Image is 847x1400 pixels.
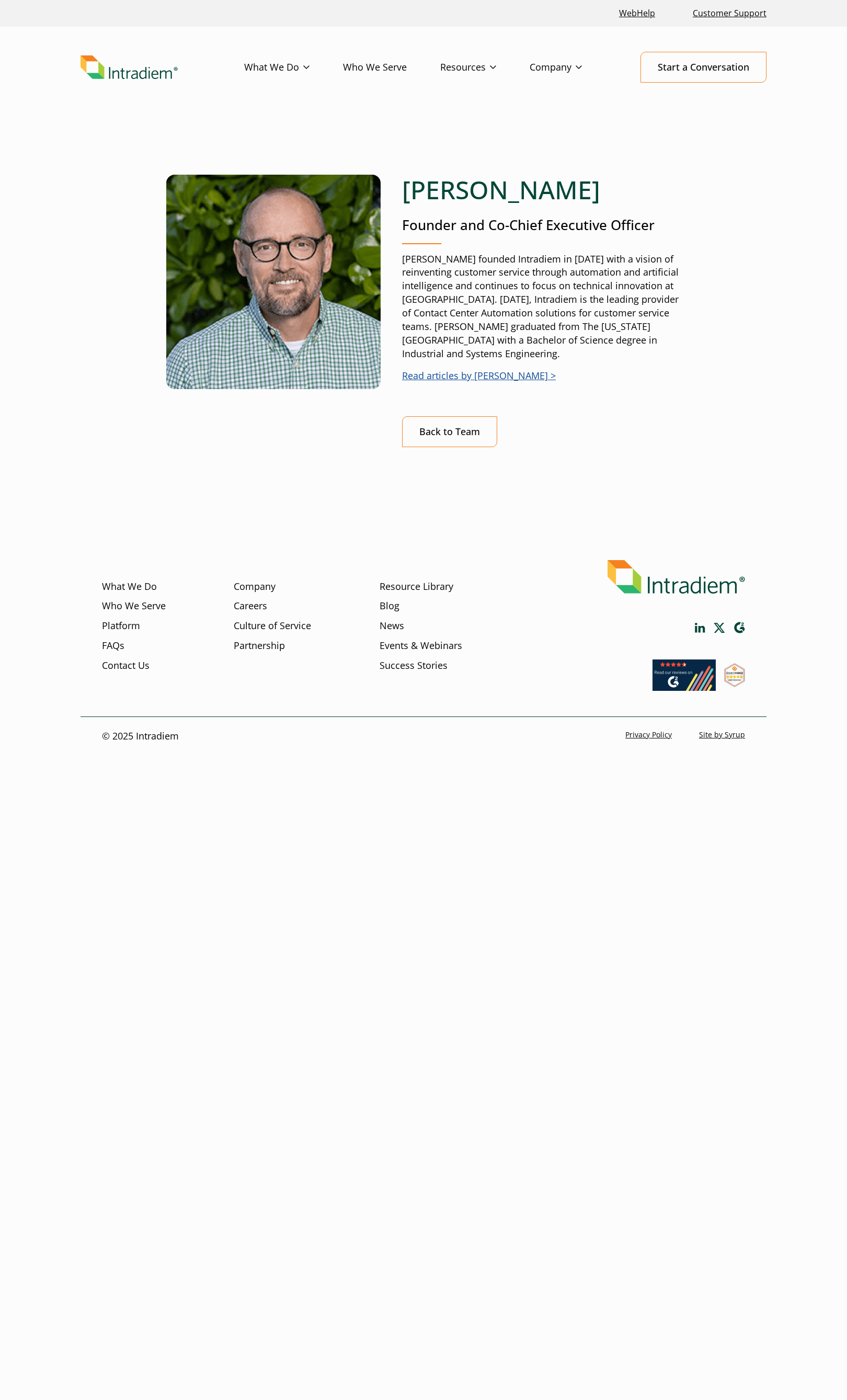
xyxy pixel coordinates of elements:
a: Culture of Service [234,619,311,633]
a: Company [234,580,276,594]
img: Read our reviews on G2 [653,659,716,691]
a: Who We Serve [343,52,440,83]
a: Contact Us [102,659,150,673]
a: What We Do [102,580,157,594]
a: Link to homepage of Intradiem [81,55,244,79]
a: Customer Support [689,2,771,25]
p: [PERSON_NAME] founded Intradiem in [DATE] with a vision of reinventing customer service through a... [402,253,681,361]
a: Privacy Policy [625,730,672,739]
a: Back to Team [402,416,497,447]
a: Company [530,52,615,83]
a: Who We Serve [102,599,166,613]
a: Success Stories [380,659,448,673]
a: Link opens in a new window [714,623,725,633]
a: Partnership [234,639,285,653]
img: SourceForge User Reviews [724,663,745,687]
a: Read articles by [PERSON_NAME] > [402,369,556,382]
h1: [PERSON_NAME] [402,175,681,205]
a: News [380,619,404,633]
a: Resources [440,52,530,83]
a: Resource Library [380,580,453,594]
a: Link opens in a new window [695,623,705,633]
a: FAQs [102,639,124,653]
a: Site by Syrup [699,730,745,739]
a: What We Do [244,52,343,83]
a: Link opens in a new window [653,681,716,693]
a: Blog [380,599,399,613]
a: Link opens in a new window [734,622,745,634]
a: Careers [234,599,267,613]
a: Link opens in a new window [724,677,745,690]
img: Matt McConnell [166,175,381,389]
a: Events & Webinars [380,639,462,653]
a: Link opens in a new window [615,2,659,25]
img: Intradiem [608,560,745,594]
a: Start a Conversation [640,52,766,83]
p: Founder and Co-Chief Executive Officer [402,215,681,235]
img: Intradiem [81,55,178,79]
p: © 2025 Intradiem [102,730,179,743]
a: Platform [102,619,140,633]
